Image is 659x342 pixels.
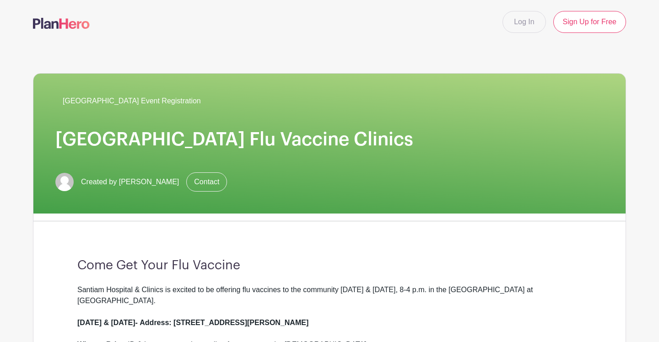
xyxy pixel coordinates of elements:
span: Created by [PERSON_NAME] [81,176,179,187]
img: logo-507f7623f17ff9eddc593b1ce0a138ce2505c220e1c5a4e2b4648c50719b7d32.svg [33,18,90,29]
a: Log In [502,11,546,33]
img: default-ce2991bfa6775e67f084385cd625a349d9dcbb7a52a09fb2fda1e96e2d18dcdb.png [55,173,74,191]
h3: Come Get Your Flu Vaccine [77,258,582,273]
span: [GEOGRAPHIC_DATA] Event Registration [63,96,201,107]
strong: [DATE] & [DATE]- [77,319,138,326]
a: Contact [186,172,227,192]
h1: [GEOGRAPHIC_DATA] Flu Vaccine Clinics [55,128,604,150]
a: Sign Up for Free [553,11,626,33]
